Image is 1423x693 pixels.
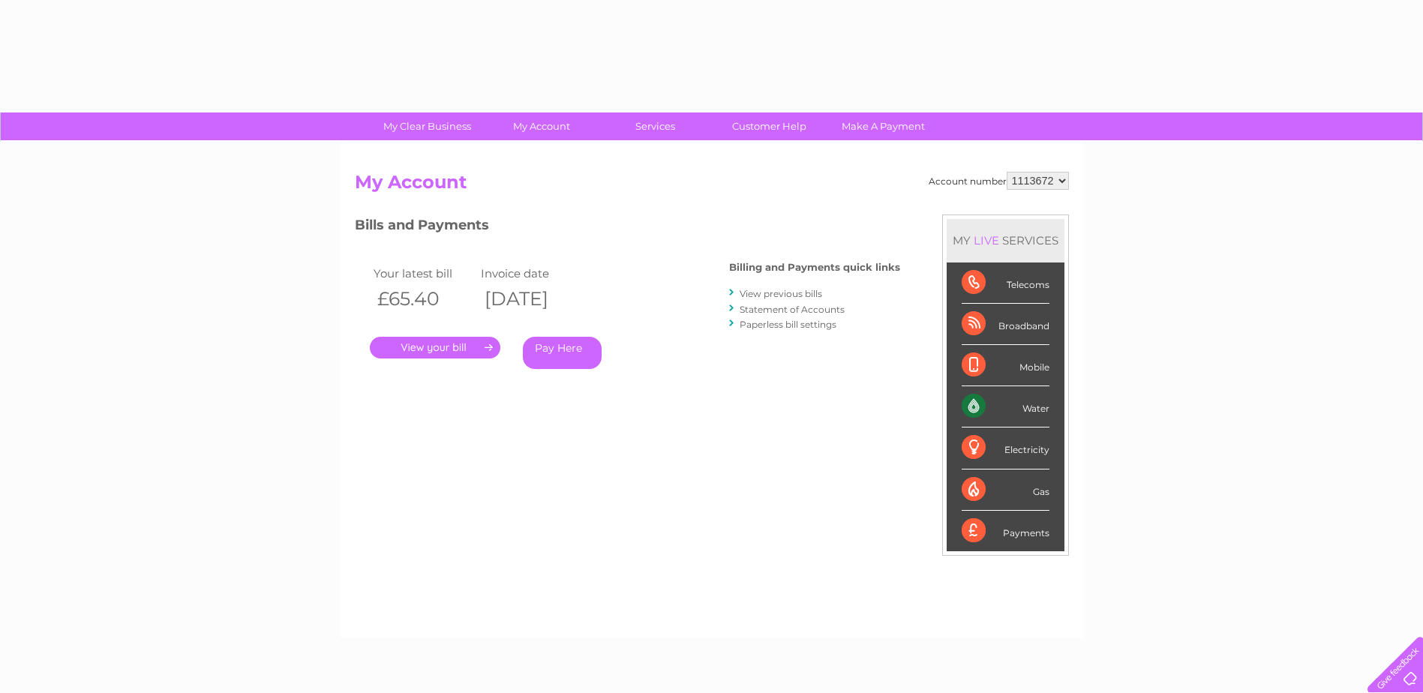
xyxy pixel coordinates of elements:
[370,337,500,358] a: .
[962,511,1049,551] div: Payments
[962,427,1049,469] div: Electricity
[962,469,1049,511] div: Gas
[477,263,585,283] td: Invoice date
[523,337,602,369] a: Pay Here
[962,386,1049,427] div: Water
[929,172,1069,190] div: Account number
[370,263,478,283] td: Your latest bill
[947,219,1064,262] div: MY SERVICES
[740,288,822,299] a: View previous bills
[477,283,585,314] th: [DATE]
[355,172,1069,200] h2: My Account
[593,112,717,140] a: Services
[962,345,1049,386] div: Mobile
[365,112,489,140] a: My Clear Business
[479,112,603,140] a: My Account
[821,112,945,140] a: Make A Payment
[971,233,1002,247] div: LIVE
[962,262,1049,304] div: Telecoms
[707,112,831,140] a: Customer Help
[740,319,836,330] a: Paperless bill settings
[355,214,900,241] h3: Bills and Payments
[740,304,845,315] a: Statement of Accounts
[729,262,900,273] h4: Billing and Payments quick links
[962,304,1049,345] div: Broadband
[370,283,478,314] th: £65.40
